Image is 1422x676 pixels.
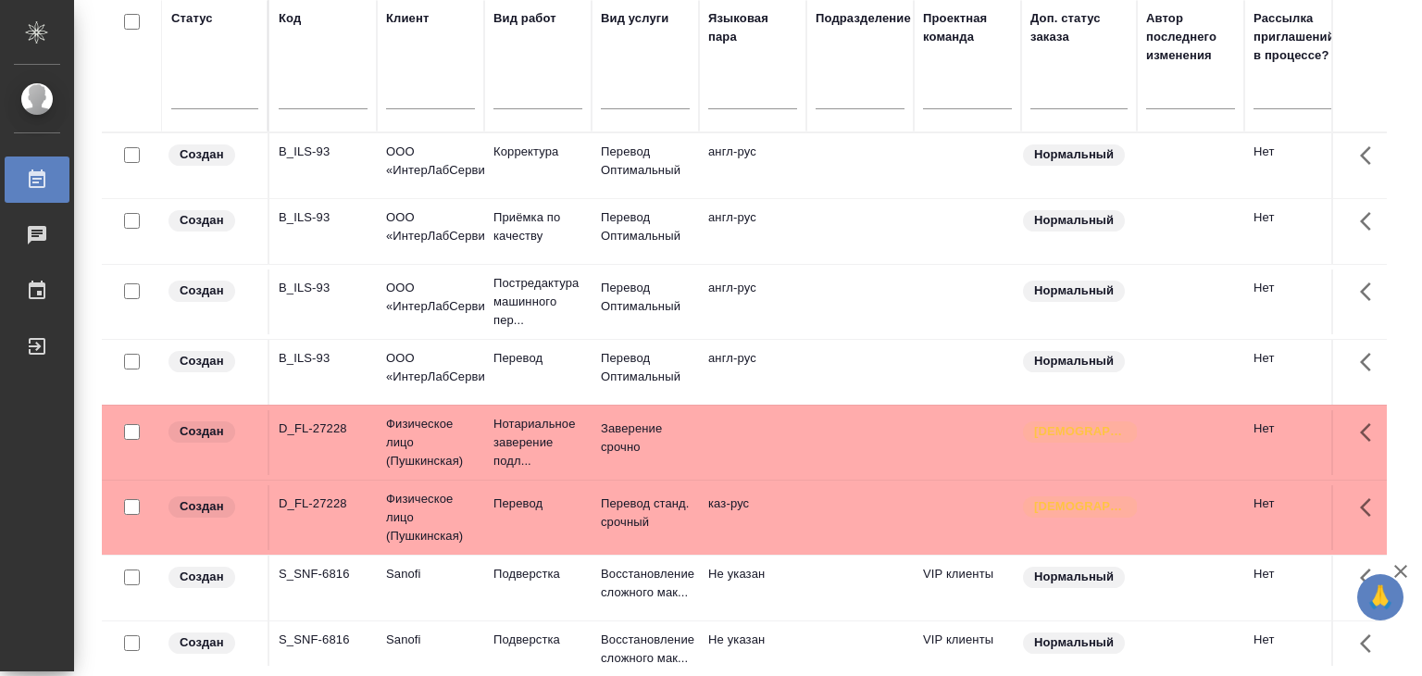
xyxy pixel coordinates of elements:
[1034,568,1114,586] p: Нормальный
[1034,282,1114,300] p: Нормальный
[1034,352,1114,370] p: Нормальный
[386,208,475,245] p: ООО «ИнтерЛабСервис»
[167,631,258,656] div: Заказ еще не согласован с клиентом, искать исполнителей рано
[699,199,806,264] td: англ-рус
[699,133,806,198] td: англ-рус
[386,349,475,386] p: ООО «ИнтерЛабСервис»
[1244,556,1352,620] td: Нет
[1034,497,1127,516] p: [DEMOGRAPHIC_DATA]
[279,494,368,513] div: D_FL-27228
[279,631,368,649] div: S_SNF-6816
[1349,485,1393,530] button: Здесь прячутся важные кнопки
[171,9,213,28] div: Статус
[180,568,224,586] p: Создан
[708,9,797,46] div: Языковая пара
[601,279,690,316] p: Перевод Оптимальный
[386,490,475,545] p: Физическое лицо (Пушкинская)
[167,349,258,374] div: Заказ еще не согласован с клиентом, искать исполнителей рано
[279,565,368,583] div: S_SNF-6816
[386,415,475,470] p: Физическое лицо (Пушкинская)
[279,143,368,161] div: B_ILS-93
[180,352,224,370] p: Создан
[180,497,224,516] p: Создан
[601,565,690,602] p: Восстановление сложного мак...
[279,208,368,227] div: B_ILS-93
[279,279,368,297] div: B_ILS-93
[493,143,582,161] p: Корректура
[167,279,258,304] div: Заказ еще не согласован с клиентом, искать исполнителей рано
[1349,340,1393,384] button: Здесь прячутся важные кнопки
[493,9,556,28] div: Вид работ
[1357,574,1403,620] button: 🙏
[1244,133,1352,198] td: Нет
[1034,211,1114,230] p: Нормальный
[1034,422,1127,441] p: [DEMOGRAPHIC_DATA]
[493,349,582,368] p: Перевод
[167,419,258,444] div: Заказ еще не согласован с клиентом, искать исполнителей рано
[180,145,224,164] p: Создан
[699,269,806,334] td: англ-рус
[1349,621,1393,666] button: Здесь прячутся важные кнопки
[601,419,690,457] p: Заверение срочно
[601,494,690,532] p: Перевод станд. срочный
[1349,133,1393,178] button: Здесь прячутся важные кнопки
[1349,556,1393,600] button: Здесь прячутся важные кнопки
[493,631,582,649] p: Подверстка
[1244,199,1352,264] td: Нет
[1254,9,1342,65] div: Рассылка приглашений в процессе?
[180,422,224,441] p: Создан
[493,494,582,513] p: Перевод
[493,208,582,245] p: Приёмка по качеству
[180,633,224,652] p: Создан
[386,9,429,28] div: Клиент
[1244,485,1352,550] td: Нет
[914,556,1021,620] td: VIP клиенты
[279,419,368,438] div: D_FL-27228
[699,340,806,405] td: англ-рус
[493,274,582,330] p: Постредактура машинного пер...
[167,208,258,233] div: Заказ еще не согласован с клиентом, искать исполнителей рано
[699,485,806,550] td: каз-рус
[1034,633,1114,652] p: Нормальный
[601,208,690,245] p: Перевод Оптимальный
[1349,199,1393,244] button: Здесь прячутся важные кнопки
[386,565,475,583] p: Sanofi
[1030,9,1128,46] div: Доп. статус заказа
[601,349,690,386] p: Перевод Оптимальный
[816,9,911,28] div: Подразделение
[1244,410,1352,475] td: Нет
[493,565,582,583] p: Подверстка
[167,494,258,520] div: Заказ еще не согласован с клиентом, искать исполнителей рано
[1365,578,1396,617] span: 🙏
[1244,269,1352,334] td: Нет
[601,9,669,28] div: Вид услуги
[1349,269,1393,314] button: Здесь прячутся важные кнопки
[167,565,258,590] div: Заказ еще не согласован с клиентом, искать исполнителей рано
[279,9,301,28] div: Код
[601,631,690,668] p: Восстановление сложного мак...
[1244,340,1352,405] td: Нет
[279,349,368,368] div: B_ILS-93
[1349,410,1393,455] button: Здесь прячутся важные кнопки
[386,631,475,649] p: Sanofi
[167,143,258,168] div: Заказ еще не согласован с клиентом, искать исполнителей рано
[1146,9,1235,65] div: Автор последнего изменения
[180,282,224,300] p: Создан
[1034,145,1114,164] p: Нормальный
[601,143,690,180] p: Перевод Оптимальный
[699,556,806,620] td: Не указан
[180,211,224,230] p: Создан
[386,143,475,180] p: ООО «ИнтерЛабСервис»
[923,9,1012,46] div: Проектная команда
[493,415,582,470] p: Нотариальное заверение подл...
[386,279,475,316] p: ООО «ИнтерЛабСервис»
